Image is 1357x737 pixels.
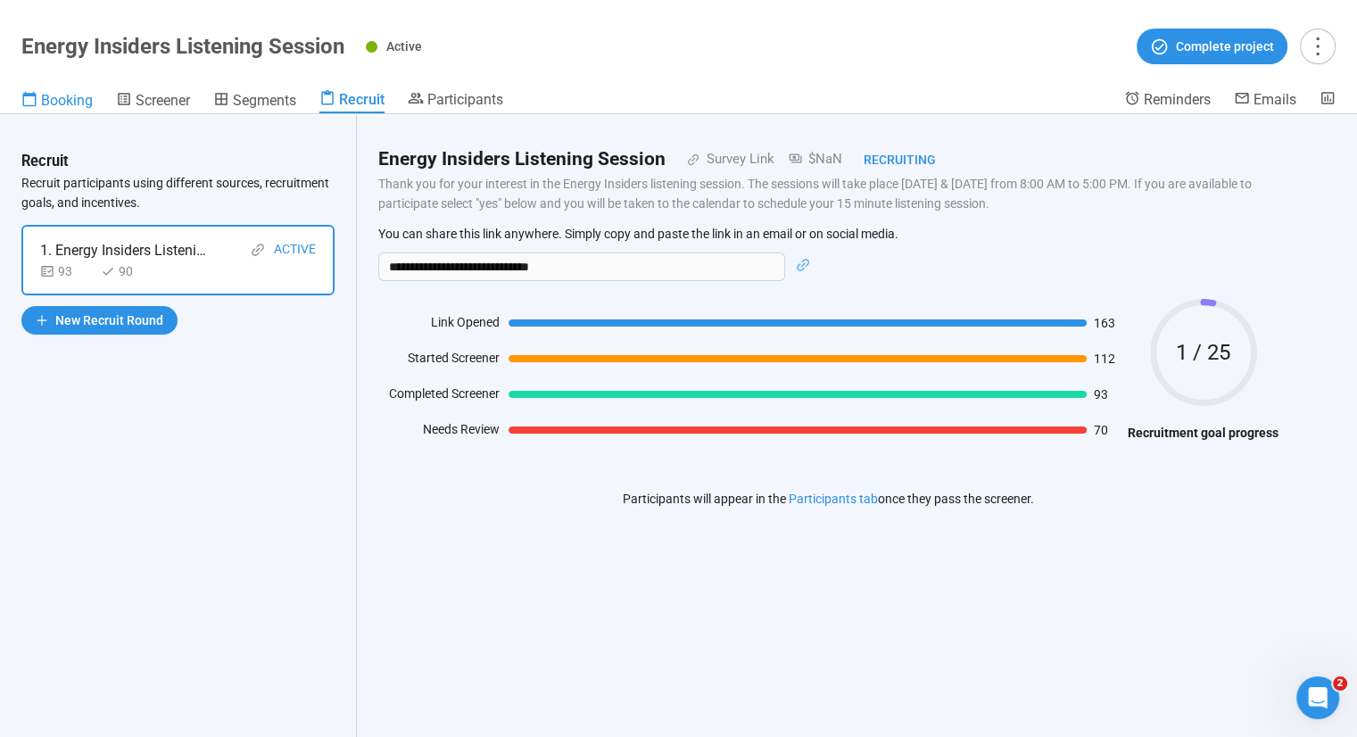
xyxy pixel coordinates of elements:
span: Emails [1254,91,1296,108]
p: Participants will appear in the once they pass the screener. [623,489,1034,509]
span: 93 [1094,388,1119,401]
div: Needs Review [378,419,500,446]
span: Segments [233,92,296,109]
div: Active [274,239,316,261]
span: more [1305,34,1329,58]
span: 112 [1094,352,1119,365]
div: Survey Link [699,149,774,170]
div: 93 [40,261,94,281]
p: You can share this link anywhere. Simply copy and paste the link in an email or on social media. [378,226,1278,242]
span: Booking [41,92,93,109]
span: link [666,153,699,166]
h1: Energy Insiders Listening Session [21,34,344,59]
span: New Recruit Round [55,311,163,330]
a: Segments [213,90,296,113]
button: more [1300,29,1336,64]
span: 2 [1333,676,1347,691]
button: Complete project [1137,29,1287,64]
a: Participants [408,90,503,112]
a: Participants tab [789,492,878,506]
a: Recruit [319,90,385,113]
span: Reminders [1144,91,1211,108]
span: 1 / 25 [1150,342,1257,363]
p: Recruit participants using different sources, recruitment goals, and incentives. [21,173,335,212]
a: Reminders [1124,90,1211,112]
span: 163 [1094,317,1119,329]
span: link [796,258,810,272]
button: plusNew Recruit Round [21,306,178,335]
h4: Recruitment goal progress [1128,423,1278,443]
div: Recruiting [841,150,935,170]
div: Link Opened [378,312,500,339]
a: Screener [116,90,190,113]
div: Completed Screener [378,384,500,410]
span: plus [36,314,48,327]
span: Recruit [339,91,385,108]
div: Started Screener [378,348,500,375]
span: Participants [427,91,503,108]
span: Screener [136,92,190,109]
div: 90 [101,261,154,281]
iframe: Intercom live chat [1296,676,1339,719]
span: Active [386,39,422,54]
h2: Energy Insiders Listening Session [378,145,666,174]
a: Booking [21,90,93,113]
a: Emails [1234,90,1296,112]
span: link [251,243,265,257]
h3: Recruit [21,150,69,173]
div: $NaN [774,149,841,170]
span: 70 [1094,424,1119,436]
div: 1. Energy Insiders Listening Session [40,239,210,261]
p: Thank you for your interest in the Energy Insiders listening session. The sessions will take plac... [378,174,1278,213]
span: Complete project [1176,37,1274,56]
